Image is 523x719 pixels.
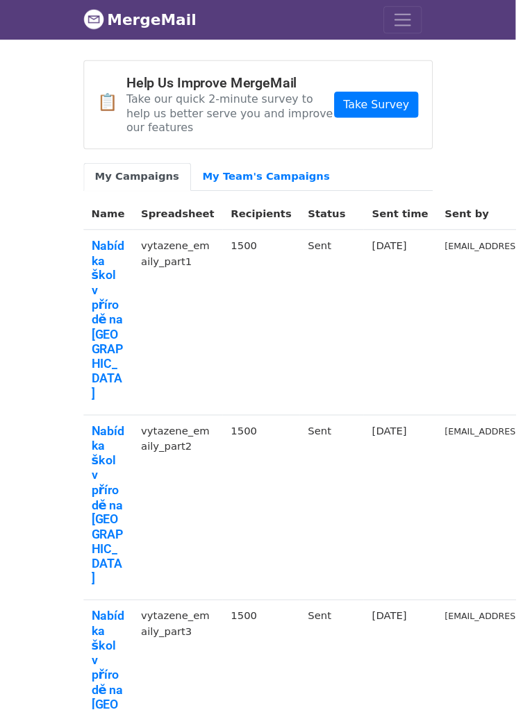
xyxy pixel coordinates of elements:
a: Nabídka škol v přírodě na [GEOGRAPHIC_DATA] [93,242,126,407]
span: 📋 [99,94,128,114]
td: 1500 [226,421,304,609]
div: Widget pro chat [454,652,523,719]
img: MergeMail logo [85,9,106,30]
th: Status [304,201,370,233]
th: Sent time [369,201,442,233]
a: My Team's Campaigns [194,165,347,194]
a: My Campaigns [85,165,194,194]
a: MergeMail [85,6,199,35]
th: Spreadsheet [135,201,226,233]
a: [DATE] [377,243,413,255]
th: Name [85,201,135,233]
td: Sent [304,421,370,609]
a: Take Survey [339,93,424,119]
p: Take our quick 2-minute survey to help us better serve you and improve our features [128,93,340,137]
h4: Help Us Improve MergeMail [128,76,340,92]
td: 1500 [226,233,304,421]
td: vytazene_emaily_part2 [135,421,226,609]
td: Sent [304,233,370,421]
button: Toggle navigation [389,6,428,34]
td: vytazene_emaily_part1 [135,233,226,421]
a: Nabídka škol v přírodě na [GEOGRAPHIC_DATA] [93,430,126,595]
a: [DATE] [377,431,413,443]
a: [DATE] [377,618,413,631]
iframe: Chat Widget [454,652,523,719]
th: Recipients [226,201,304,233]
